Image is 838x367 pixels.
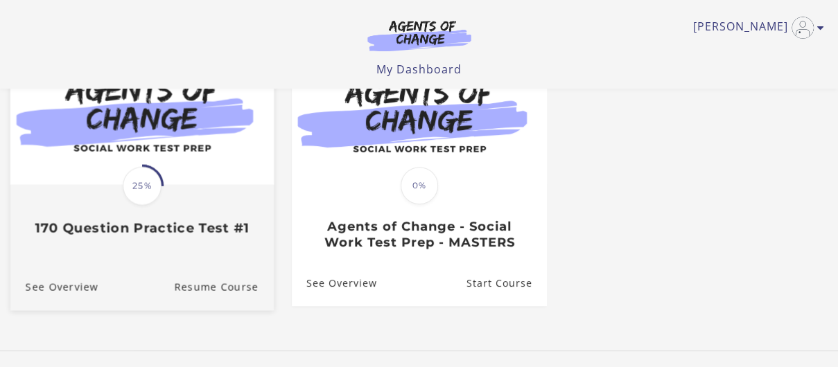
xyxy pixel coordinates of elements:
[401,167,438,204] span: 0%
[466,261,546,306] a: Agents of Change - Social Work Test Prep - MASTERS: Resume Course
[25,220,258,236] h3: 170 Question Practice Test #1
[376,62,462,77] a: My Dashboard
[306,219,532,250] h3: Agents of Change - Social Work Test Prep - MASTERS
[174,264,274,310] a: 170 Question Practice Test #1: Resume Course
[292,261,377,306] a: Agents of Change - Social Work Test Prep - MASTERS: See Overview
[10,264,98,310] a: 170 Question Practice Test #1: See Overview
[353,19,486,51] img: Agents of Change Logo
[123,166,162,205] span: 25%
[693,17,817,39] a: Toggle menu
